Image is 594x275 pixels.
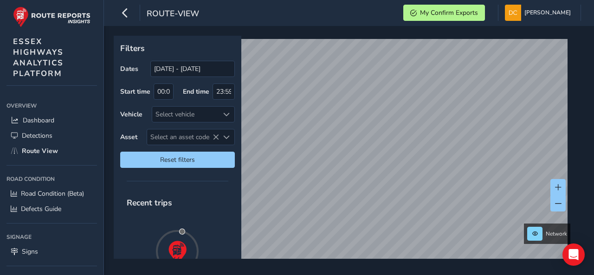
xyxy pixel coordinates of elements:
div: Road Condition [6,172,97,186]
img: rr logo [13,6,90,27]
button: [PERSON_NAME] [505,5,574,21]
p: Filters [120,42,235,54]
label: Start time [120,87,150,96]
span: Route View [22,147,58,155]
div: Select vehicle [152,107,219,122]
span: Reset filters [127,155,228,164]
span: Dashboard [23,116,54,125]
span: route-view [147,8,199,21]
span: Select an asset code [147,129,219,145]
span: Recent trips [120,191,179,215]
div: Select an asset code [219,129,234,145]
button: Reset filters [120,152,235,168]
div: Signage [6,230,97,244]
span: Network [546,230,567,237]
a: Route View [6,143,97,159]
span: Defects Guide [21,205,61,213]
a: Detections [6,128,97,143]
span: Road Condition (Beta) [21,189,84,198]
span: Signs [22,247,38,256]
label: Asset [120,133,137,141]
label: Dates [120,64,138,73]
label: End time [183,87,209,96]
div: Open Intercom Messenger [562,243,585,266]
div: Overview [6,99,97,113]
a: Dashboard [6,113,97,128]
a: Defects Guide [6,201,97,217]
label: Vehicle [120,110,142,119]
a: Signs [6,244,97,259]
span: [PERSON_NAME] [524,5,571,21]
a: Road Condition (Beta) [6,186,97,201]
span: Detections [22,131,52,140]
canvas: Map [117,39,568,269]
button: My Confirm Exports [403,5,485,21]
img: diamond-layout [505,5,521,21]
span: ESSEX HIGHWAYS ANALYTICS PLATFORM [13,36,64,79]
span: My Confirm Exports [420,8,478,17]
